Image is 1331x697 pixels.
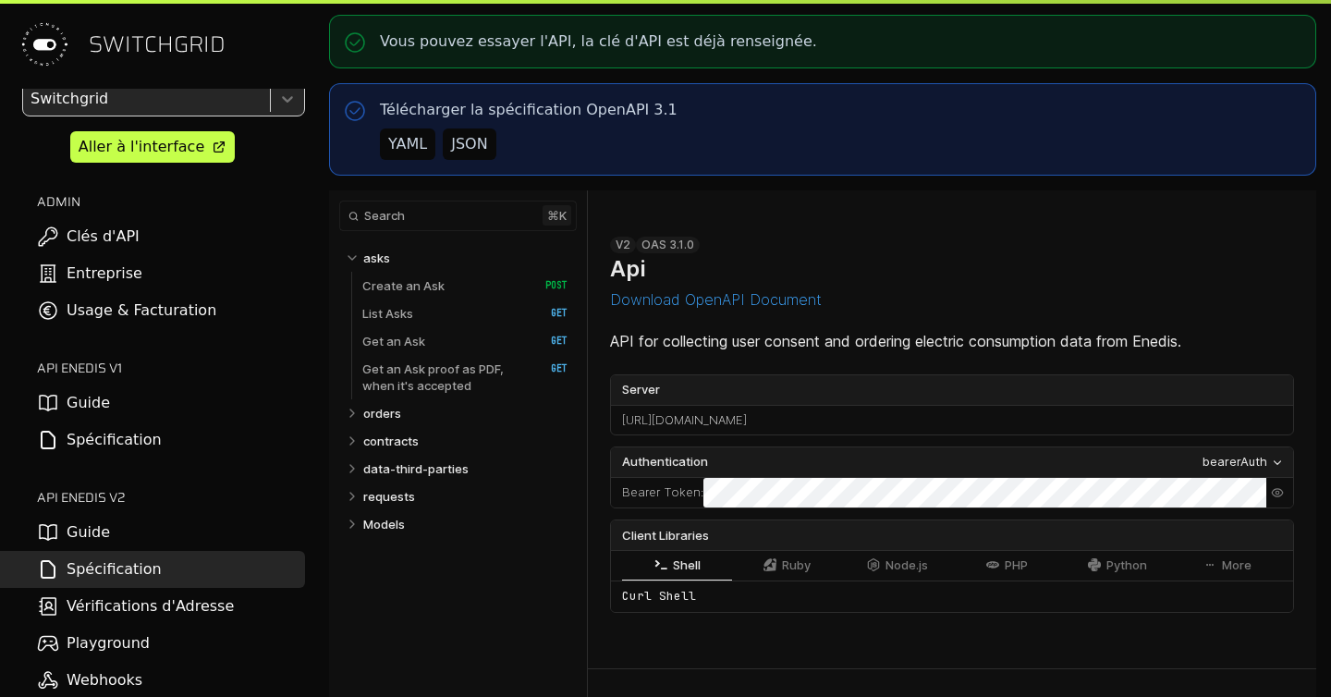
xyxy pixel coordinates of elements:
a: requests [363,483,568,510]
span: Authentication [622,453,708,471]
span: GET [531,307,568,320]
div: Curl Shell [611,581,1293,612]
label: Server [611,375,1293,405]
div: : [611,478,703,507]
p: orders [363,405,401,422]
p: Vous pouvez essayer l'API, la clé d'API est déjà renseignée. [380,31,817,53]
span: Shell [673,558,701,572]
h2: API ENEDIS v1 [37,359,305,377]
p: Télécharger la spécification OpenAPI 3.1 [380,99,678,121]
span: Python [1106,558,1147,572]
div: OAS 3.1.0 [636,237,700,253]
span: SWITCHGRID [89,30,226,59]
a: asks [363,244,568,272]
div: v2 [610,237,636,253]
span: POST [531,279,568,292]
span: GET [531,362,568,375]
p: requests [363,488,415,505]
p: Create an Ask [362,277,445,294]
div: Aller à l'interface [79,136,204,158]
p: contracts [363,433,419,449]
a: contracts [363,427,568,455]
span: Node.js [885,558,928,572]
p: Get an Ask proof as PDF, when it's accepted [362,361,526,394]
div: YAML [388,133,427,155]
span: Search [364,209,405,223]
a: Create an Ask POST [362,272,568,300]
h1: Api [610,255,645,282]
div: Client Libraries [611,520,1293,550]
p: List Asks [362,305,413,322]
a: orders [363,399,568,427]
button: Download OpenAPI Document [610,291,822,308]
button: bearerAuth [1197,452,1289,472]
img: Switchgrid Logo [15,15,74,74]
button: JSON [443,128,495,160]
label: Bearer Token [622,483,701,502]
button: YAML [380,128,435,160]
p: asks [363,250,390,266]
kbd: ⌘ k [543,205,571,226]
span: PHP [1005,558,1028,572]
a: Models [363,510,568,538]
a: data-third-parties [363,455,568,483]
p: Models [363,516,405,532]
h2: API ENEDIS v2 [37,488,305,507]
a: Get an Ask proof as PDF, when it's accepted GET [362,355,568,399]
h2: ADMIN [37,192,305,211]
span: Ruby [782,558,811,572]
a: Get an Ask GET [362,327,568,355]
p: API for collecting user consent and ordering electric consumption data from Enedis. [610,330,1294,352]
div: JSON [451,133,487,155]
p: data-third-parties [363,460,469,477]
span: GET [531,335,568,348]
a: List Asks GET [362,300,568,327]
a: Aller à l'interface [70,131,235,163]
div: [URL][DOMAIN_NAME] [611,406,1293,435]
p: Get an Ask [362,333,425,349]
div: bearerAuth [1203,453,1267,471]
